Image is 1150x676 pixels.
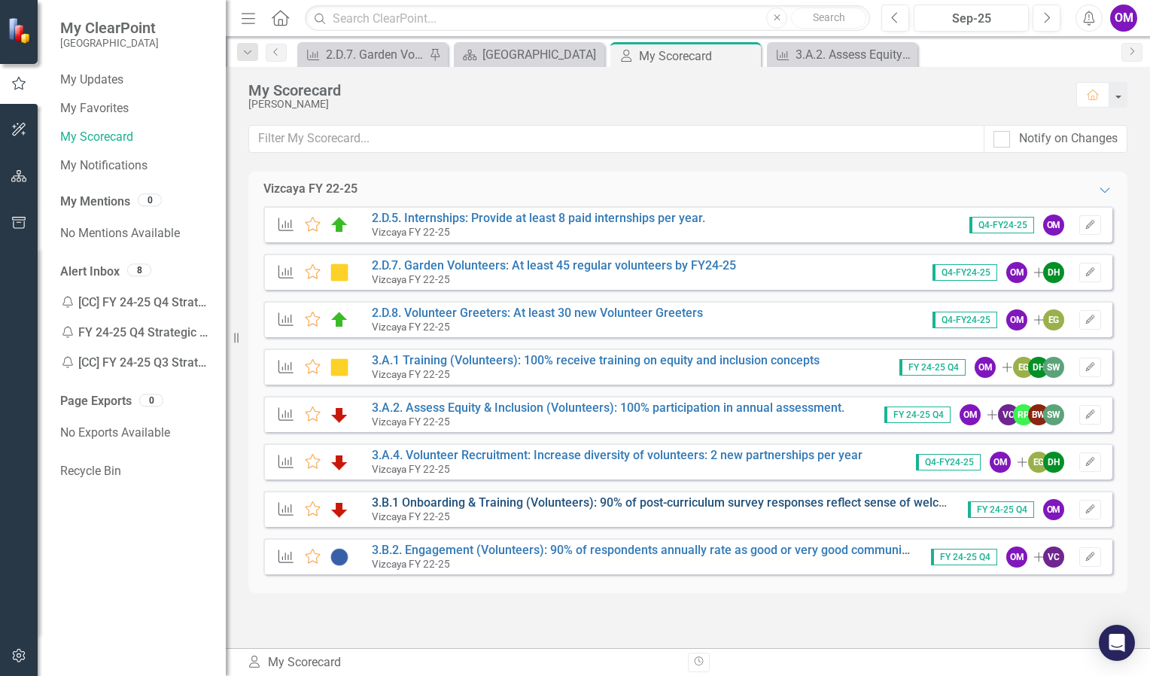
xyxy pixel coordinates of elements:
a: My Updates [60,72,211,89]
div: No Exports Available [60,418,211,448]
div: OM [975,357,996,378]
img: Below Plan [330,406,349,424]
div: OM [1006,262,1027,283]
img: No Information [330,548,349,566]
span: Q4-FY24-25 [916,454,981,470]
div: OM [1006,547,1027,568]
div: [GEOGRAPHIC_DATA] [482,45,601,64]
a: Recycle Bin [60,463,211,480]
span: Q4-FY24-25 [969,217,1034,233]
div: My Scorecard [247,654,677,671]
div: My Scorecard [639,47,757,65]
button: Search [791,8,866,29]
a: 3.A.1 Training (Volunteers): 100% receive training on equity and inclusion concepts [372,353,820,367]
div: SW [1043,404,1064,425]
div: Sep-25 [919,10,1024,28]
span: FY 24-25 Q4 [968,501,1034,518]
a: My Mentions [60,193,130,211]
a: My Notifications [60,157,211,175]
span: Search [813,11,845,23]
a: 2.D.7. Garden Volunteers: At least 45 regular volunteers by FY24-25 [372,258,736,273]
div: RP [1013,404,1034,425]
div: BW [1028,404,1049,425]
span: My ClearPoint [60,19,159,37]
div: [PERSON_NAME] [248,99,1061,110]
div: OM [960,404,981,425]
div: 3.A.2. Assess Equity & Inclusion (Volunteers): 100% participation in annual assessment. [796,45,914,64]
button: Sep-25 [914,5,1029,32]
img: At or Above Target [330,311,349,329]
small: Vizcaya FY 22-25 [372,416,450,428]
div: EG [1028,452,1049,473]
a: 3.A.4. Volunteer Recruitment: Increase diversity of volunteers: 2 new partnerships per year [372,448,862,462]
a: 3.A.2. Assess Equity & Inclusion (Volunteers): 100% participation in annual assessment. [372,400,844,415]
div: DH [1043,262,1064,283]
div: FY 24-25 Q4 Strategic Plan - Enter your data Remin... [60,318,211,348]
div: OM [1043,215,1064,236]
div: OM [1006,309,1027,330]
a: [GEOGRAPHIC_DATA] [458,45,601,64]
div: SW [1043,357,1064,378]
div: No Mentions Available [60,218,211,248]
input: Search ClearPoint... [305,5,870,32]
a: My Scorecard [60,129,211,146]
div: DH [1043,452,1064,473]
span: FY 24-25 Q4 [931,549,997,565]
div: EG [1013,357,1034,378]
img: Below Plan [330,453,349,471]
div: Vizcaya FY 22-25 [263,181,357,198]
small: Vizcaya FY 22-25 [372,226,450,238]
div: DH [1028,357,1049,378]
div: 8 [127,263,151,276]
span: FY 24-25 Q4 [899,359,966,376]
div: My Scorecard [248,82,1061,99]
img: At or Above Target [330,216,349,234]
small: Vizcaya FY 22-25 [372,463,450,475]
span: Q4-FY24-25 [932,264,997,281]
a: My Favorites [60,100,211,117]
small: Vizcaya FY 22-25 [372,273,450,285]
div: OM [990,452,1011,473]
div: [CC] FY 24-25 Q4 Strategic Plan - Enter your data Reminder [60,288,211,318]
div: Notify on Changes [1019,130,1118,148]
small: Vizcaya FY 22-25 [372,321,450,333]
span: FY 24-25 Q4 [884,407,951,423]
small: Vizcaya FY 22-25 [372,368,450,380]
img: Below Plan [330,501,349,519]
div: Open Intercom Messenger [1099,625,1135,661]
div: 0 [138,193,162,206]
small: Vizcaya FY 22-25 [372,510,450,522]
div: [CC] FY 24-25 Q3 Strategic Plan - Enter your data Reminder [60,348,211,378]
a: 3.A.2. Assess Equity & Inclusion (Volunteers): 100% participation in annual assessment. [771,45,914,64]
img: ClearPoint Strategy [8,17,34,43]
img: Caution [330,358,349,376]
small: Vizcaya FY 22-25 [372,558,450,570]
a: Page Exports [60,393,132,410]
div: VC [998,404,1019,425]
div: 2.D.7. Garden Volunteers: At least 45 regular volunteers by FY24-25 [326,45,425,64]
button: OM [1110,5,1137,32]
small: [GEOGRAPHIC_DATA] [60,37,159,49]
span: Q4-FY24-25 [932,312,997,328]
div: OM [1043,499,1064,520]
a: 2.D.8. Volunteer Greeters: At least 30 new Volunteer Greeters [372,306,703,320]
a: Alert Inbox [60,263,120,281]
a: 2.D.5. Internships: Provide at least 8 paid internships per year. [372,211,705,225]
input: Filter My Scorecard... [248,125,984,153]
img: Caution [330,263,349,282]
div: VC [1043,547,1064,568]
div: EG [1043,309,1064,330]
div: 0 [139,394,163,407]
a: 2.D.7. Garden Volunteers: At least 45 regular volunteers by FY24-25 [301,45,425,64]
